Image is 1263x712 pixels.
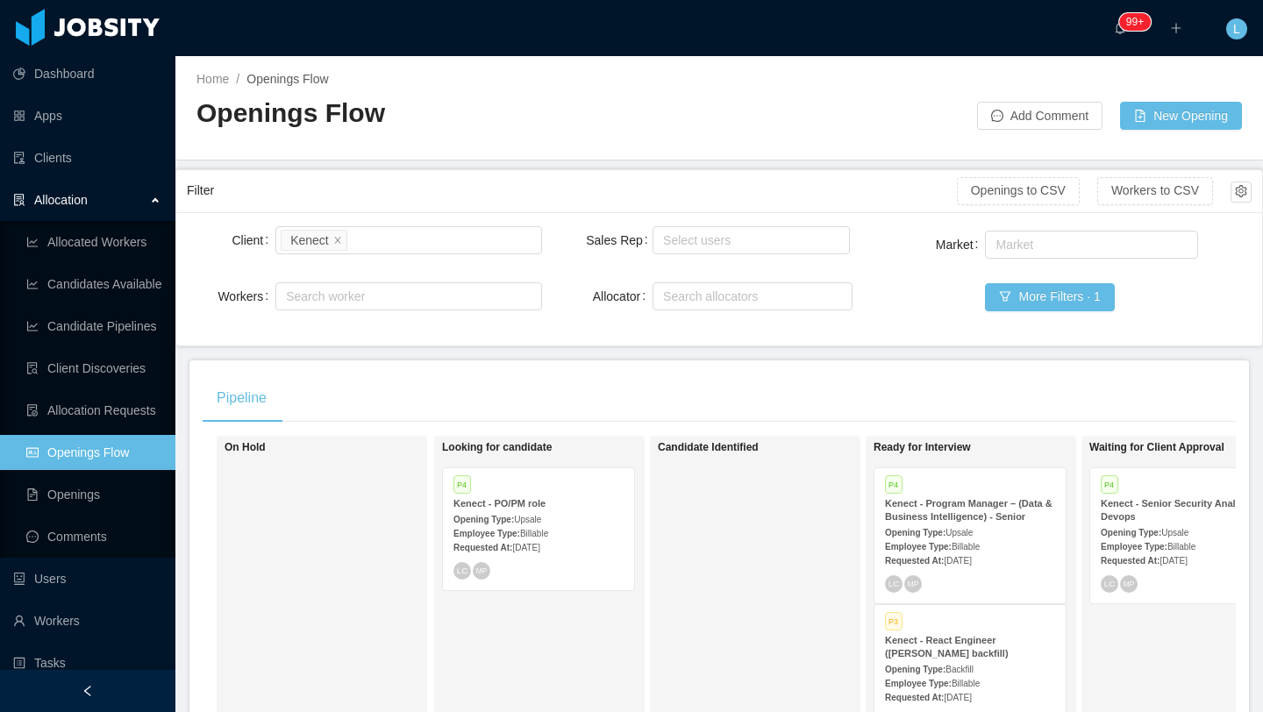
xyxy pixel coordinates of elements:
[457,566,468,575] span: LC
[885,665,945,674] strong: Opening Type:
[1119,13,1151,31] sup: 118
[885,556,944,566] strong: Requested At:
[13,645,161,680] a: icon: profileTasks
[1101,475,1118,494] span: P4
[453,543,512,552] strong: Requested At:
[658,286,667,307] input: Allocator
[1101,498,1255,522] strong: Kenect - Senior Security Analyst / Devops
[885,679,952,688] strong: Employee Type:
[593,289,653,303] label: Allocator
[888,579,900,588] span: LC
[952,679,980,688] span: Billable
[885,475,903,494] span: P4
[26,519,161,554] a: icon: messageComments
[985,283,1114,311] button: icon: filterMore Filters · 1
[218,289,275,303] label: Workers
[952,542,980,552] span: Billable
[26,224,161,260] a: icon: line-chartAllocated Workers
[936,238,986,252] label: Market
[281,230,347,251] li: Kenect
[1101,556,1160,566] strong: Requested At:
[512,543,539,552] span: [DATE]
[957,177,1080,205] button: Openings to CSV
[944,556,971,566] span: [DATE]
[1161,528,1188,538] span: Upsale
[885,498,1052,522] strong: Kenect - Program Manager – (Data & Business Intelligence) - Senior
[351,230,360,251] input: Client
[1101,528,1161,538] strong: Opening Type:
[1170,22,1182,34] i: icon: plus
[586,233,654,247] label: Sales Rep
[232,233,275,247] label: Client
[908,580,918,587] span: MP
[885,528,945,538] strong: Opening Type:
[663,288,834,305] div: Search allocators
[286,288,515,305] div: Search worker
[453,498,546,509] strong: Kenect - PO/PM role
[1160,556,1187,566] span: [DATE]
[885,612,903,630] span: P3
[26,393,161,428] a: icon: file-doneAllocation Requests
[13,603,161,638] a: icon: userWorkers
[225,441,470,454] h1: On Hold
[885,635,1009,659] strong: Kenect - React Engineer ([PERSON_NAME] backfill)
[13,56,161,91] a: icon: pie-chartDashboard
[514,515,541,524] span: Upsale
[290,231,329,250] div: Kenect
[1097,177,1213,205] button: Workers to CSV
[13,194,25,206] i: icon: solution
[977,102,1102,130] button: icon: messageAdd Comment
[246,72,328,86] span: Openings Flow
[1120,102,1242,130] button: icon: file-addNew Opening
[995,236,1180,253] div: Market
[520,529,548,538] span: Billable
[26,477,161,512] a: icon: file-textOpenings
[1233,18,1240,39] span: L
[1167,542,1195,552] span: Billable
[453,529,520,538] strong: Employee Type:
[26,435,161,470] a: icon: idcardOpenings Flow
[1231,182,1252,203] button: icon: setting
[453,515,514,524] strong: Opening Type:
[1101,542,1167,552] strong: Employee Type:
[658,230,667,251] input: Sales Rep
[476,566,487,574] span: MP
[1124,580,1134,587] span: MP
[203,374,281,423] div: Pipeline
[13,561,161,596] a: icon: robotUsers
[453,475,471,494] span: P4
[13,140,161,175] a: icon: auditClients
[1104,579,1116,588] span: LC
[885,693,944,702] strong: Requested At:
[333,235,342,246] i: icon: close
[885,542,952,552] strong: Employee Type:
[442,441,688,454] h1: Looking for candidate
[26,351,161,386] a: icon: file-searchClient Discoveries
[658,441,903,454] h1: Candidate Identified
[874,441,1119,454] h1: Ready for Interview
[34,193,88,207] span: Allocation
[945,665,974,674] span: Backfill
[13,98,161,133] a: icon: appstoreApps
[1114,22,1126,34] i: icon: bell
[26,267,161,302] a: icon: line-chartCandidates Available
[281,286,290,307] input: Workers
[945,528,973,538] span: Upsale
[196,72,229,86] a: Home
[187,174,957,207] div: Filter
[236,72,239,86] span: /
[990,234,1000,255] input: Market
[944,693,971,702] span: [DATE]
[663,231,831,249] div: Select users
[196,96,719,132] h2: Openings Flow
[26,309,161,344] a: icon: line-chartCandidate Pipelines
